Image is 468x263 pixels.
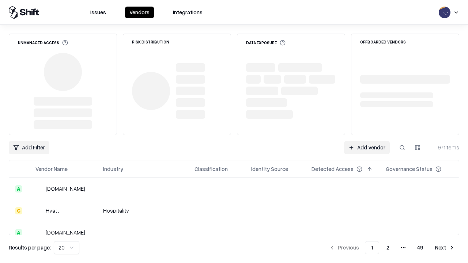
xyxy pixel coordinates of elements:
div: Hospitality [103,207,183,214]
div: - [386,207,453,214]
div: - [386,229,453,236]
button: Issues [86,7,110,18]
div: Detected Access [312,165,354,173]
div: Risk Distribution [132,40,169,44]
div: - [103,185,183,193]
div: Governance Status [386,165,433,173]
div: - [195,229,239,236]
div: A [15,229,22,236]
div: C [15,207,22,214]
div: Identity Source [251,165,288,173]
div: - [103,229,183,236]
img: primesec.co.il [35,229,43,236]
div: - [386,185,453,193]
div: - [312,185,374,193]
div: Unmanaged Access [18,40,68,46]
div: - [195,207,239,214]
button: 1 [365,241,379,254]
img: Hyatt [35,207,43,214]
div: Classification [195,165,228,173]
div: Industry [103,165,123,173]
div: Offboarded Vendors [360,40,406,44]
button: Integrations [169,7,207,18]
nav: pagination [325,241,459,254]
div: - [251,229,300,236]
div: Vendor Name [35,165,68,173]
div: - [312,229,374,236]
button: 2 [381,241,395,254]
div: A [15,185,22,193]
p: Results per page: [9,244,51,251]
a: Add Vendor [344,141,390,154]
div: - [251,185,300,193]
button: Vendors [125,7,154,18]
button: 49 [411,241,429,254]
div: - [251,207,300,214]
div: - [312,207,374,214]
div: Data Exposure [246,40,286,46]
button: Add Filter [9,141,49,154]
div: [DOMAIN_NAME] [46,229,85,236]
img: intrado.com [35,185,43,193]
div: [DOMAIN_NAME] [46,185,85,193]
div: Hyatt [46,207,59,214]
div: - [195,185,239,193]
div: 971 items [430,144,459,151]
button: Next [431,241,459,254]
